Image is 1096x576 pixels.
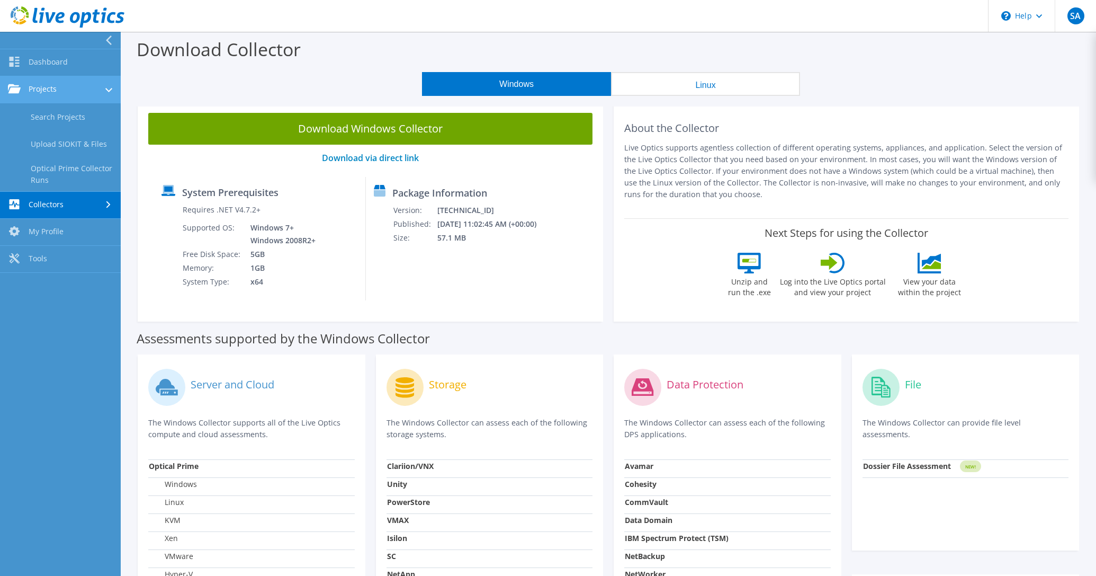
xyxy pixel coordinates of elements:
[437,231,551,245] td: 57.1 MB
[393,231,437,245] td: Size:
[387,461,434,471] strong: Clariion/VNX
[387,417,593,440] p: The Windows Collector can assess each of the following storage systems.
[625,497,668,507] strong: CommVault
[625,479,657,489] strong: Cohesity
[387,497,430,507] strong: PowerStore
[863,417,1069,440] p: The Windows Collector can provide file level assessments.
[182,261,242,275] td: Memory:
[624,417,831,440] p: The Windows Collector can assess each of the following DPS applications.
[182,221,242,247] td: Supported OS:
[149,551,193,562] label: VMware
[148,113,592,145] a: Download Windows Collector
[965,464,975,469] tspan: NEW!
[392,188,487,198] label: Package Information
[191,379,274,390] label: Server and Cloud
[1067,7,1084,24] span: SA
[387,533,407,543] strong: Isilon
[1001,11,1011,21] svg: \n
[765,227,928,240] label: Next Steps for using the Collector
[387,479,407,489] strong: Unity
[892,273,968,298] label: View your data within the project
[182,247,242,261] td: Free Disk Space:
[624,142,1068,200] p: Live Optics supports agentless collection of different operating systems, appliances, and applica...
[625,461,653,471] strong: Avamar
[667,379,743,390] label: Data Protection
[422,72,611,96] button: Windows
[393,203,437,217] td: Version:
[242,261,318,275] td: 1GB
[863,461,951,471] strong: Dossier File Assessment
[393,217,437,231] td: Published:
[182,275,242,289] td: System Type:
[149,533,178,544] label: Xen
[429,379,466,390] label: Storage
[725,273,774,298] label: Unzip and run the .exe
[437,217,551,231] td: [DATE] 11:02:45 AM (+00:00)
[242,247,318,261] td: 5GB
[149,461,199,471] strong: Optical Prime
[322,152,419,164] a: Download via direct link
[625,551,665,561] strong: NetBackup
[437,203,551,217] td: [TECHNICAL_ID]
[905,379,921,390] label: File
[242,275,318,289] td: x64
[387,515,409,525] strong: VMAX
[242,221,318,247] td: Windows 7+ Windows 2008R2+
[149,479,197,490] label: Windows
[611,72,800,96] button: Linux
[625,515,672,525] strong: Data Domain
[137,333,430,344] label: Assessments supported by the Windows Collector
[149,515,181,526] label: KVM
[148,417,355,440] p: The Windows Collector supports all of the Live Optics compute and cloud assessments.
[624,122,1068,135] h2: About the Collector
[182,187,279,198] label: System Prerequisites
[183,205,260,215] label: Requires .NET V4.7.2+
[779,273,886,298] label: Log into the Live Optics portal and view your project
[137,37,301,61] label: Download Collector
[625,533,729,543] strong: IBM Spectrum Protect (TSM)
[149,497,184,508] label: Linux
[387,551,396,561] strong: SC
